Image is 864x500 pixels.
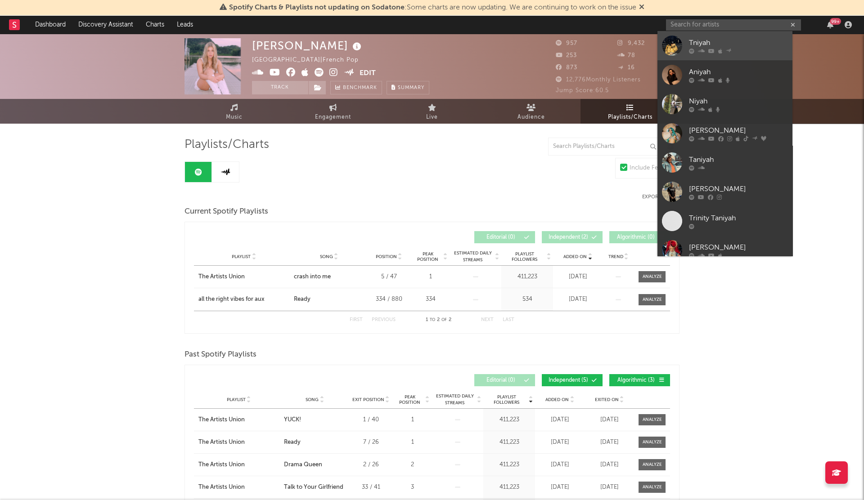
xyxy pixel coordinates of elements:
[171,16,199,34] a: Leads
[414,295,447,304] div: 334
[198,438,279,447] a: The Artists Union
[689,183,788,194] div: [PERSON_NAME]
[198,415,279,424] a: The Artists Union
[542,231,603,243] button: Independent(2)
[503,317,514,322] button: Last
[587,460,632,469] div: [DATE]
[198,460,279,469] a: The Artists Union
[139,16,171,34] a: Charts
[387,81,429,94] button: Summary
[504,251,545,262] span: Playlist Followers
[382,99,481,124] a: Live
[252,55,369,66] div: [GEOGRAPHIC_DATA] | French Pop
[618,53,636,58] span: 78
[306,397,319,402] span: Song
[615,235,657,240] span: Algorithmic ( 0 )
[474,231,535,243] button: Editorial(0)
[184,349,256,360] span: Past Spotify Playlists
[542,374,603,386] button: Independent(5)
[351,415,391,424] div: 1 / 40
[414,251,442,262] span: Peak Position
[284,460,322,469] div: Drama Queen
[563,254,587,259] span: Added On
[657,206,792,236] a: Trinity Taniyah
[689,125,788,136] div: [PERSON_NAME]
[486,394,527,405] span: Playlist Followers
[537,438,582,447] div: [DATE]
[608,254,623,259] span: Trend
[252,81,308,94] button: Track
[657,31,792,60] a: Tniyah
[608,112,652,123] span: Playlists/Charts
[657,177,792,206] a: [PERSON_NAME]
[227,397,246,402] span: Playlist
[369,272,409,281] div: 5 / 47
[396,394,424,405] span: Peak Position
[229,4,636,11] span: : Some charts are now updating. We are continuing to work on the issue
[504,295,551,304] div: 534
[198,483,279,492] a: The Artists Union
[486,483,533,492] div: 411,223
[232,254,251,259] span: Playlist
[556,77,641,83] span: 12,776 Monthly Listeners
[548,378,589,383] span: Independent ( 5 )
[657,148,792,177] a: Taniyah
[396,438,429,447] div: 1
[320,254,333,259] span: Song
[284,438,346,447] a: Ready
[252,38,364,53] div: [PERSON_NAME]
[315,112,351,123] span: Engagement
[283,99,382,124] a: Engagement
[284,483,343,492] div: Talk to Your Girlfriend
[198,483,245,492] div: The Artists Union
[198,295,265,304] div: all the right vibes for aux
[486,460,533,469] div: 411,223
[609,374,670,386] button: Algorithmic(3)
[351,460,391,469] div: 2 / 26
[657,236,792,265] a: [PERSON_NAME]
[587,483,632,492] div: [DATE]
[198,415,245,424] div: The Artists Union
[452,250,494,263] span: Estimated Daily Streams
[587,415,632,424] div: [DATE]
[284,415,301,424] div: YUCK!
[198,272,289,281] a: The Artists Union
[474,374,535,386] button: Editorial(0)
[184,139,269,150] span: Playlists/Charts
[398,85,424,90] span: Summary
[441,318,447,322] span: of
[434,393,476,406] span: Estimated Daily Streams
[72,16,139,34] a: Discovery Assistant
[639,4,644,11] span: Dismiss
[294,272,331,281] div: crash into me
[689,154,788,165] div: Taniyah
[284,415,346,424] a: YUCK!
[689,67,788,77] div: Aniyah
[504,272,551,281] div: 411,223
[396,460,429,469] div: 2
[396,415,429,424] div: 1
[343,83,377,94] span: Benchmark
[689,213,788,223] div: Trinity Taniyah
[352,397,384,402] span: Exit Position
[689,37,788,48] div: Tniyah
[657,60,792,89] a: Aniyah
[198,295,289,304] a: all the right vibes for aux
[555,295,600,304] div: [DATE]
[545,397,569,402] span: Added On
[630,163,675,174] div: Include Features
[184,99,283,124] a: Music
[226,112,243,123] span: Music
[580,99,679,124] a: Playlists/Charts
[657,119,792,148] a: [PERSON_NAME]
[372,317,396,322] button: Previous
[486,438,533,447] div: 411,223
[555,272,600,281] div: [DATE]
[517,112,545,123] span: Audience
[351,438,391,447] div: 7 / 26
[618,65,635,71] span: 16
[689,242,788,253] div: [PERSON_NAME]
[376,254,397,259] span: Position
[414,272,447,281] div: 1
[198,438,245,447] div: The Artists Union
